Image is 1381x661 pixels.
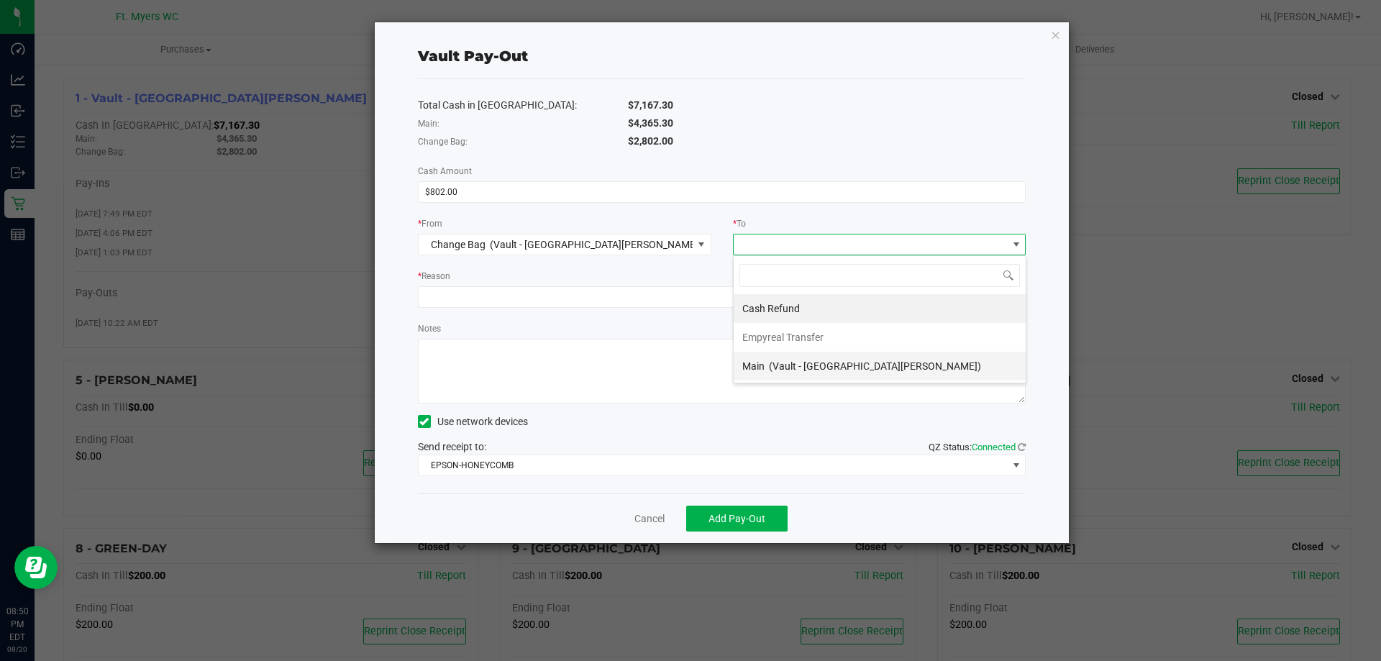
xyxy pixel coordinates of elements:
[708,513,765,524] span: Add Pay-Out
[628,117,673,129] span: $4,365.30
[418,166,472,176] span: Cash Amount
[14,546,58,589] iframe: Resource center
[686,506,788,532] button: Add Pay-Out
[742,303,800,314] span: Cash Refund
[418,270,450,283] label: Reason
[418,45,528,67] div: Vault Pay-Out
[972,442,1016,452] span: Connected
[431,239,486,250] span: Change Bag
[418,119,439,129] span: Main:
[490,239,702,250] span: (Vault - [GEOGRAPHIC_DATA][PERSON_NAME])
[929,442,1026,452] span: QZ Status:
[769,360,981,372] span: (Vault - [GEOGRAPHIC_DATA][PERSON_NAME])
[742,332,824,343] span: Empyreal Transfer
[418,441,486,452] span: Send receipt to:
[418,322,441,335] label: Notes
[733,217,746,230] label: To
[628,135,673,147] span: $2,802.00
[418,99,577,111] span: Total Cash in [GEOGRAPHIC_DATA]:
[628,99,673,111] span: $7,167.30
[418,414,528,429] label: Use network devices
[419,455,1008,475] span: EPSON-HONEYCOMB
[742,360,765,372] span: Main
[634,511,665,526] a: Cancel
[418,137,468,147] span: Change Bag:
[418,217,442,230] label: From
